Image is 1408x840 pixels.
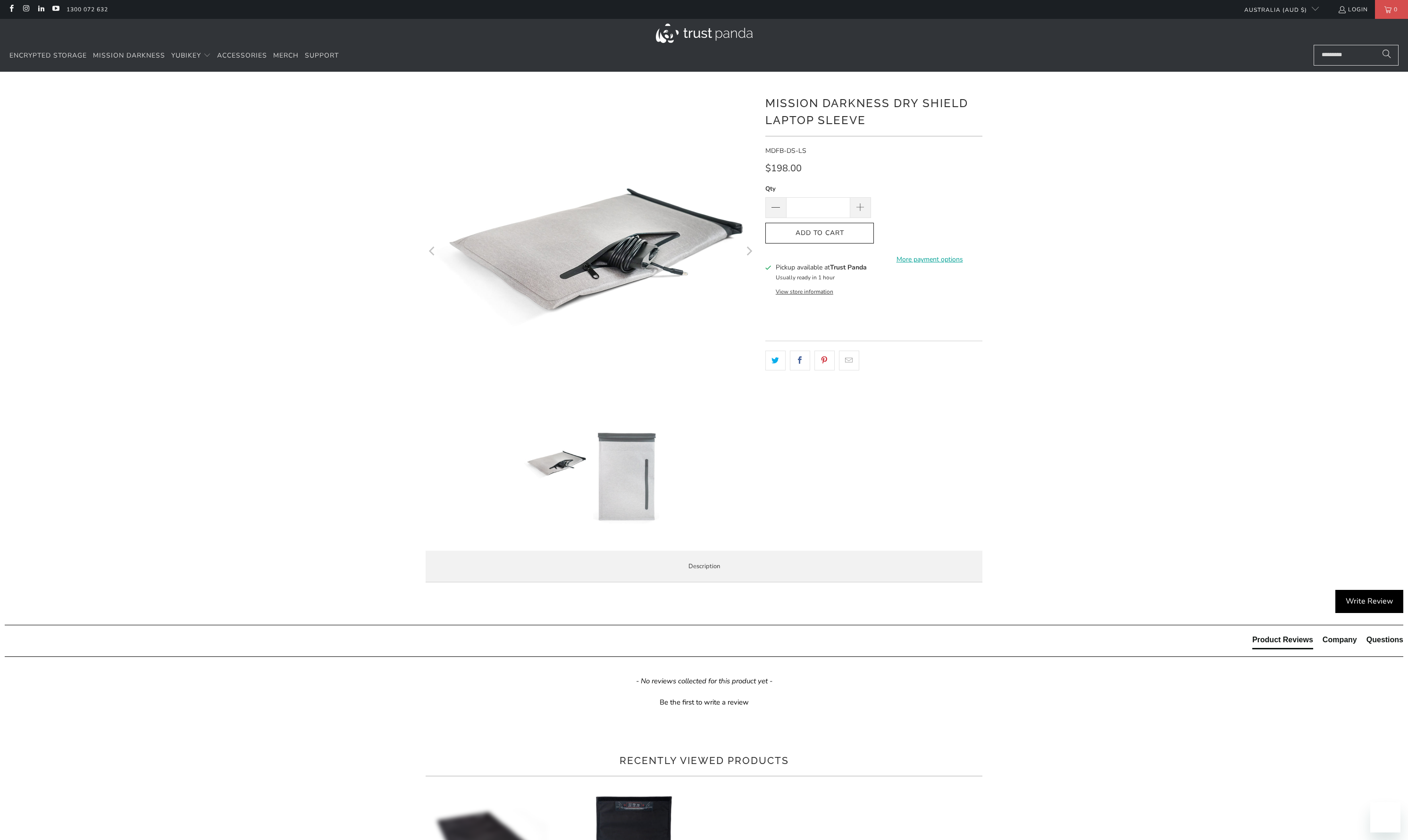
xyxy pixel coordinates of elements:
div: Be the first to write a review [660,697,749,707]
a: Share this on Twitter [765,351,786,370]
a: Mission Darkness [93,45,165,67]
a: Share this on Pinterest [814,351,835,370]
h3: Pickup available at [776,262,867,272]
a: More payment options [877,254,982,265]
label: Description [426,551,982,582]
h2: Recently viewed products [426,753,982,768]
a: Encrypted Storage [9,45,87,67]
img: Trust Panda Australia [656,24,753,43]
iframe: Button to launch messaging window [1370,802,1400,832]
img: Mission Darkness Dry Shield Laptop Sleeve - Trust Panda [593,430,659,524]
span: Accessories [217,51,267,60]
span: Mission Darkness [93,51,165,60]
summary: YubiKey [171,45,211,67]
a: Trust Panda Australia on Facebook [7,6,15,13]
input: Search... [1314,45,1399,66]
span: Merch [273,51,299,60]
div: Product Reviews [1252,635,1313,645]
a: Login [1338,4,1368,15]
a: Share this on Facebook [790,351,810,370]
a: Trust Panda Australia on LinkedIn [37,6,45,13]
span: Encrypted Storage [9,51,87,60]
a: 1300 072 632 [67,4,108,15]
em: - No reviews collected for this product yet - [636,676,772,686]
span: YubiKey [171,51,201,60]
h1: Mission Darkness Dry Shield Laptop Sleeve [765,93,982,129]
div: Company [1323,635,1357,645]
button: Add to Cart [765,223,874,244]
a: Trust Panda Australia on YouTube [51,6,59,13]
a: Email this to a friend [839,351,859,370]
button: Previous [425,86,440,417]
small: Usually ready in 1 hour [776,274,835,281]
span: Support [305,51,339,60]
button: View store information [776,288,833,295]
button: Next [741,86,756,417]
b: Trust Panda [830,263,867,272]
span: $198.00 [765,162,802,175]
a: Support [305,45,339,67]
div: Be the first to write a review [5,695,1403,707]
img: Mission Darkness Dry Shield Laptop Sleeve [522,430,588,496]
span: MDFB-DS-LS [765,146,806,155]
a: Mission Darkness Dry Shield Laptop Sleeve [426,86,756,417]
label: Qty [765,184,871,194]
span: Add to Cart [775,229,864,237]
div: Write Review [1335,590,1403,613]
a: Accessories [217,45,267,67]
button: Search [1375,45,1399,66]
div: Reviews Tabs [1252,635,1403,654]
a: Merch [273,45,299,67]
nav: Translation missing: en.navigation.header.main_nav [9,45,339,67]
div: Questions [1366,635,1403,645]
a: Trust Panda Australia on Instagram [22,6,30,13]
